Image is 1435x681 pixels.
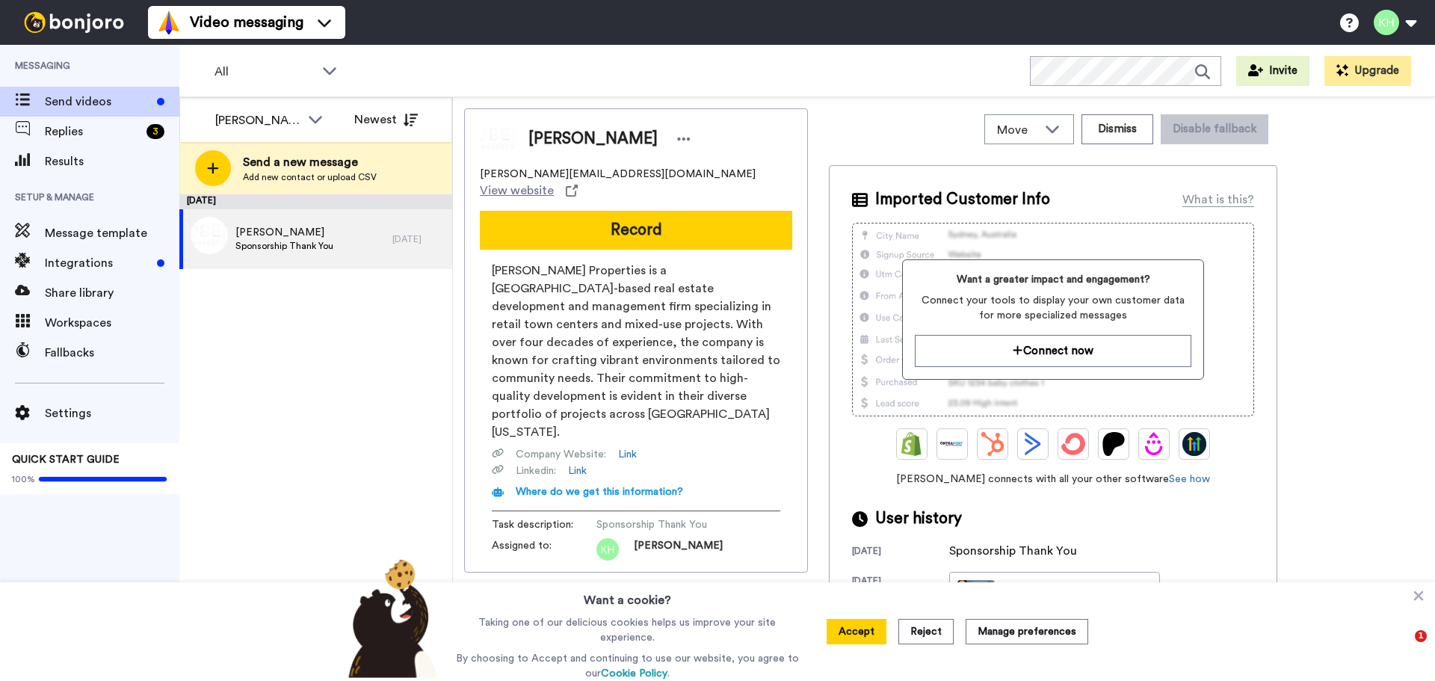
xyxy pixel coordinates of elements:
div: What is this? [1182,191,1254,209]
span: Linkedin : [516,463,556,478]
span: Send a new message [243,153,377,171]
img: vm-color.svg [157,10,181,34]
span: [PERSON_NAME] [528,128,658,150]
img: bj-logo-header-white.svg [18,12,130,33]
span: Imported Customer Info [875,188,1050,211]
span: Video messaging [190,12,303,33]
a: Link [618,447,637,462]
span: [PERSON_NAME] [634,538,723,561]
p: By choosing to Accept and continuing to use our website, you agree to our . [452,651,803,681]
span: Workspaces [45,314,179,332]
span: Results [45,152,179,170]
span: [PERSON_NAME] [235,225,333,240]
span: Company Website : [516,447,606,462]
span: Send videos [45,93,151,111]
div: [DATE] [392,233,445,245]
span: Share library [45,284,179,302]
div: [PERSON_NAME] [215,111,300,129]
a: View website [480,182,578,200]
span: Connect your tools to display your own customer data for more specialized messages [915,293,1191,323]
div: [DATE] [179,194,452,209]
button: Manage preferences [966,619,1088,644]
span: Fallbacks [45,344,179,362]
img: Patreon [1102,432,1126,456]
button: Record [480,211,792,250]
a: Link [568,463,587,478]
img: ConvertKit [1061,432,1085,456]
span: User history [875,508,962,530]
span: Message template [45,224,179,242]
a: See how [1169,474,1210,484]
span: Where do we get this information? [516,487,683,497]
button: Disable fallback [1161,114,1268,144]
span: Move [997,121,1037,139]
span: 100% [12,473,35,485]
button: Invite [1236,56,1309,86]
button: Accept [827,619,886,644]
span: Settings [45,404,179,422]
div: [DATE] [852,575,949,626]
button: Connect now [915,335,1191,367]
img: bear-with-cookie.png [335,558,445,678]
a: By[PERSON_NAME][DATE] [949,572,1160,626]
iframe: Intercom live chat [1384,630,1420,666]
div: [DATE] [1123,580,1152,617]
span: Replies [45,123,141,141]
p: Taking one of our delicious cookies helps us improve your site experience. [452,615,803,645]
img: ActiveCampaign [1021,432,1045,456]
span: Sponsorship Thank You [235,240,333,252]
span: Sponsorship Thank You [596,517,738,532]
span: [PERSON_NAME] connects with all your other software [852,472,1254,487]
button: Upgrade [1324,56,1411,86]
button: Newest [343,105,429,135]
img: b6c3ac37-e4be-4521-9b4e-b455998febcf-thumb.jpg [957,580,995,617]
img: Hubspot [981,432,1004,456]
img: Ontraport [940,432,964,456]
span: Add new contact or upload CSV [243,171,377,183]
span: View website [480,182,554,200]
h3: Want a cookie? [584,582,671,609]
div: Sponsorship Thank You [949,542,1077,560]
span: Task description : [492,517,596,532]
div: 3 [146,124,164,139]
div: [DATE] [852,545,949,560]
span: [PERSON_NAME] Properties is a [GEOGRAPHIC_DATA]-based real estate development and management firm... [492,262,780,441]
span: All [215,63,315,81]
span: Integrations [45,254,151,272]
button: Reject [898,619,954,644]
span: Assigned to: [492,538,596,561]
img: GoHighLevel [1182,432,1206,456]
a: Cookie Policy [601,668,667,679]
img: Shopify [900,432,924,456]
span: [PERSON_NAME][EMAIL_ADDRESS][DOMAIN_NAME] [480,167,756,182]
span: 1 [1415,630,1427,642]
span: QUICK START GUIDE [12,454,120,465]
img: kh.png [596,538,619,561]
img: 6f2e87b0-911f-4cb0-b312-b507ce2037e1.jpg [191,217,228,254]
img: Image of Jeff Bradley [480,120,517,158]
img: Drip [1142,432,1166,456]
button: Dismiss [1081,114,1153,144]
span: Want a greater impact and engagement? [915,272,1191,287]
